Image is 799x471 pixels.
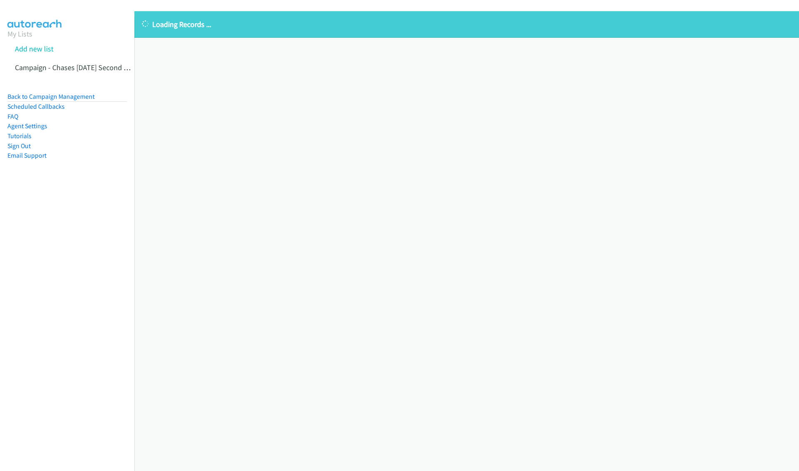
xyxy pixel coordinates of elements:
a: Scheduled Callbacks [7,102,65,110]
a: Back to Campaign Management [7,93,95,100]
a: Agent Settings [7,122,47,130]
a: FAQ [7,112,18,120]
a: Email Support [7,151,46,159]
a: Sign Out [7,142,31,150]
a: My Lists [7,29,32,39]
a: Tutorials [7,132,32,140]
p: Loading Records ... [142,19,792,30]
a: Campaign - Chases [DATE] Second Attempt [15,63,149,72]
a: Add new list [15,44,54,54]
